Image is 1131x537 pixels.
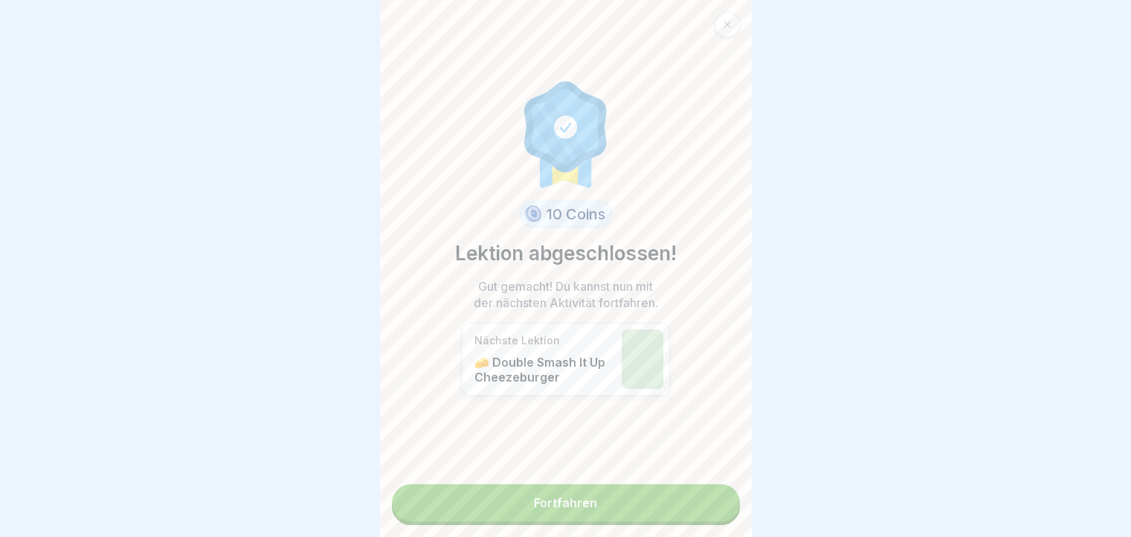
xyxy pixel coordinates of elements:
p: Gut gemacht! Du kannst nun mit der nächsten Aktivität fortfahren. [469,278,663,311]
a: Fortfahren [392,484,740,521]
p: Lektion abgeschlossen! [455,239,677,268]
p: 🧀 Double Smash It Up Cheezeburger [474,355,614,385]
img: completion.svg [516,77,616,189]
div: 10 Coins [520,201,612,228]
img: coin.svg [522,203,544,225]
p: Nächste Lektion [474,334,614,347]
